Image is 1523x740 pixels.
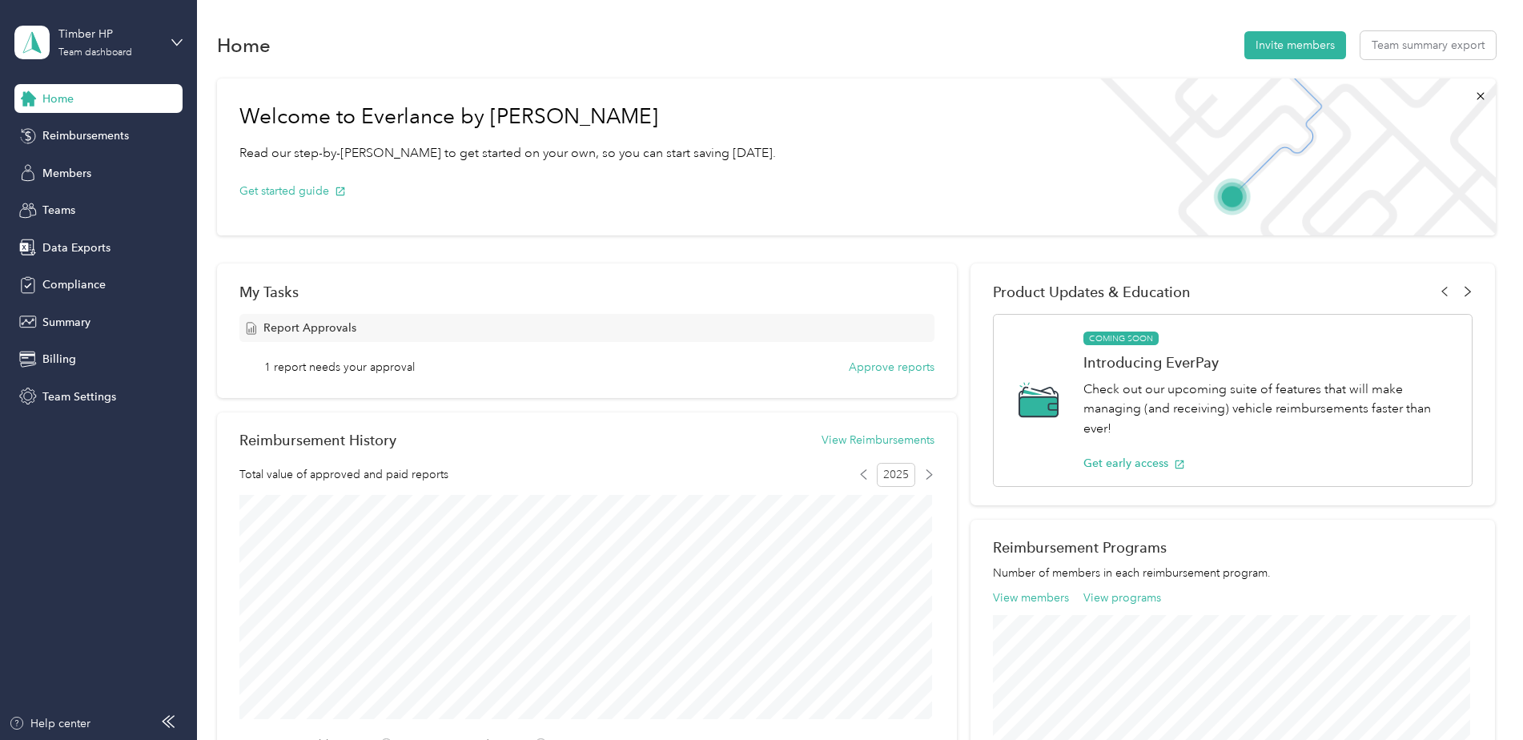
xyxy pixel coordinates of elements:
button: Team summary export [1360,31,1496,59]
button: View Reimbursements [822,432,934,448]
button: View members [993,589,1069,606]
button: Approve reports [849,359,934,376]
iframe: Everlance-gr Chat Button Frame [1433,650,1523,740]
h1: Welcome to Everlance by [PERSON_NAME] [239,104,776,130]
span: 2025 [877,463,915,487]
p: Check out our upcoming suite of features that will make managing (and receiving) vehicle reimburs... [1083,380,1455,439]
span: Compliance [42,276,106,293]
span: Summary [42,314,90,331]
h2: Reimbursement History [239,432,396,448]
button: View programs [1083,589,1161,606]
span: 1 report needs your approval [264,359,415,376]
div: Team dashboard [58,48,132,58]
button: Get early access [1083,455,1185,472]
h1: Introducing EverPay [1083,354,1455,371]
p: Number of members in each reimbursement program. [993,565,1473,581]
h1: Home [217,37,271,54]
span: Total value of approved and paid reports [239,466,448,483]
button: Help center [9,715,90,732]
div: My Tasks [239,284,934,300]
span: Members [42,165,91,182]
span: Billing [42,351,76,368]
span: Reimbursements [42,127,129,144]
button: Invite members [1244,31,1346,59]
h2: Reimbursement Programs [993,539,1473,556]
p: Read our step-by-[PERSON_NAME] to get started on your own, so you can start saving [DATE]. [239,143,776,163]
span: Product Updates & Education [993,284,1191,300]
span: Teams [42,202,75,219]
img: Welcome to everlance [1084,78,1495,235]
span: Report Approvals [263,320,356,336]
span: COMING SOON [1083,332,1159,346]
button: Get started guide [239,183,346,199]
span: Home [42,90,74,107]
div: Timber HP [58,26,159,42]
span: Team Settings [42,388,116,405]
span: Data Exports [42,239,111,256]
